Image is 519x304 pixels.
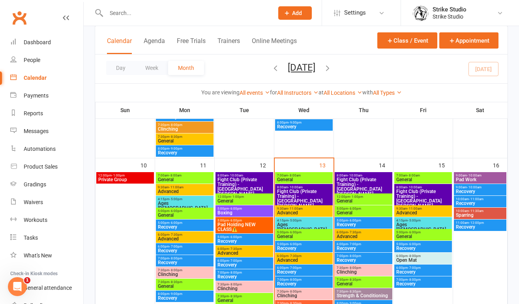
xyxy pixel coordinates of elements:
[157,260,212,265] span: Recovery
[288,186,303,189] span: - 10:00am
[396,174,450,177] span: 7:00am
[396,231,450,234] span: 5:00pm
[455,189,505,194] span: Recovery
[407,186,422,189] span: - 10:00am
[157,174,212,177] span: 7:00am
[104,8,268,19] input: Search...
[396,177,450,182] span: General
[396,234,450,239] span: General
[215,102,274,118] th: Tue
[274,102,334,118] th: Wed
[229,259,242,263] span: - 7:00pm
[289,290,302,293] span: - 8:00pm
[455,209,505,213] span: 10:00am
[433,13,467,20] div: Strike Studio
[336,174,391,177] span: 8:00am
[157,284,212,289] span: General
[155,102,215,118] th: Mon
[288,174,301,177] span: - 8:00am
[217,174,272,177] span: 8:00am
[336,290,391,293] span: 7:30pm
[217,195,272,199] span: 12:00pm
[350,195,363,199] span: - 1:00pm
[348,254,361,258] span: - 8:00pm
[277,278,331,281] span: 7:00pm
[229,174,243,177] span: - 10:00am
[336,270,391,274] span: Clinching
[362,89,373,96] strong: with
[157,292,212,296] span: 8:00pm
[348,174,362,177] span: - 10:00am
[217,210,272,215] span: Boxing
[348,231,361,234] span: - 7:30pm
[455,225,505,229] span: Recovery
[98,177,152,182] span: Private Group
[8,277,27,296] iframe: Intercom live chat
[10,279,83,297] a: General attendance kiosk mode
[10,176,83,193] a: Gradings
[106,61,135,75] button: Day
[107,37,132,54] button: Calendar
[467,174,482,177] span: - 10:00am
[408,219,421,222] span: - 5:00pm
[319,158,334,171] div: 13
[10,229,83,247] a: Tasks
[229,235,242,239] span: - 6:00pm
[200,158,214,171] div: 11
[277,231,331,234] span: 5:00pm
[413,5,429,21] img: thumb_image1723780799.png
[407,174,420,177] span: - 8:00am
[270,89,277,96] strong: for
[24,199,43,205] div: Waivers
[157,123,212,127] span: 7:30pm
[217,274,272,279] span: Recovery
[277,290,331,293] span: 7:30pm
[240,90,270,96] a: All events
[396,242,450,246] span: 5:00pm
[348,242,361,246] span: - 7:00pm
[277,242,331,246] span: 5:00pm
[169,257,182,260] span: - 8:00pm
[169,280,182,284] span: - 8:30pm
[217,37,240,54] button: Trainers
[336,281,391,286] span: General
[336,266,391,270] span: 7:30pm
[157,177,212,182] span: General
[289,121,302,124] span: - 9:00pm
[348,278,361,281] span: - 8:30pm
[169,135,182,139] span: - 8:30pm
[277,90,319,96] a: All Instructors
[10,105,83,122] a: Reports
[289,231,302,234] span: - 6:00pm
[217,271,272,274] span: 7:00pm
[157,296,212,300] span: Recovery
[252,37,297,54] button: Online Meetings
[10,51,83,69] a: People
[24,252,52,259] div: What's New
[169,233,182,236] span: - 7:30pm
[217,199,272,203] span: General
[24,285,72,291] div: General attendance
[157,221,212,225] span: 5:00pm
[229,219,242,222] span: - 6:00pm
[348,266,361,270] span: - 8:00pm
[24,277,30,283] span: 1
[277,258,331,263] span: Advanced
[289,278,302,281] span: - 8:00pm
[319,89,324,96] strong: at
[201,89,240,96] strong: You are viewing
[396,186,450,189] span: 8:00am
[157,268,212,272] span: 7:30pm
[277,174,331,177] span: 7:00am
[336,199,391,203] span: General
[334,102,393,118] th: Thu
[348,207,361,210] span: - 6:00pm
[324,90,362,96] a: All Locations
[277,121,331,124] span: 8:00pm
[469,209,483,213] span: - 11:30am
[396,278,450,281] span: 7:00pm
[10,34,83,51] a: Dashboard
[24,163,58,170] div: Product Sales
[169,123,182,127] span: - 8:00pm
[169,209,182,213] span: - 6:00pm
